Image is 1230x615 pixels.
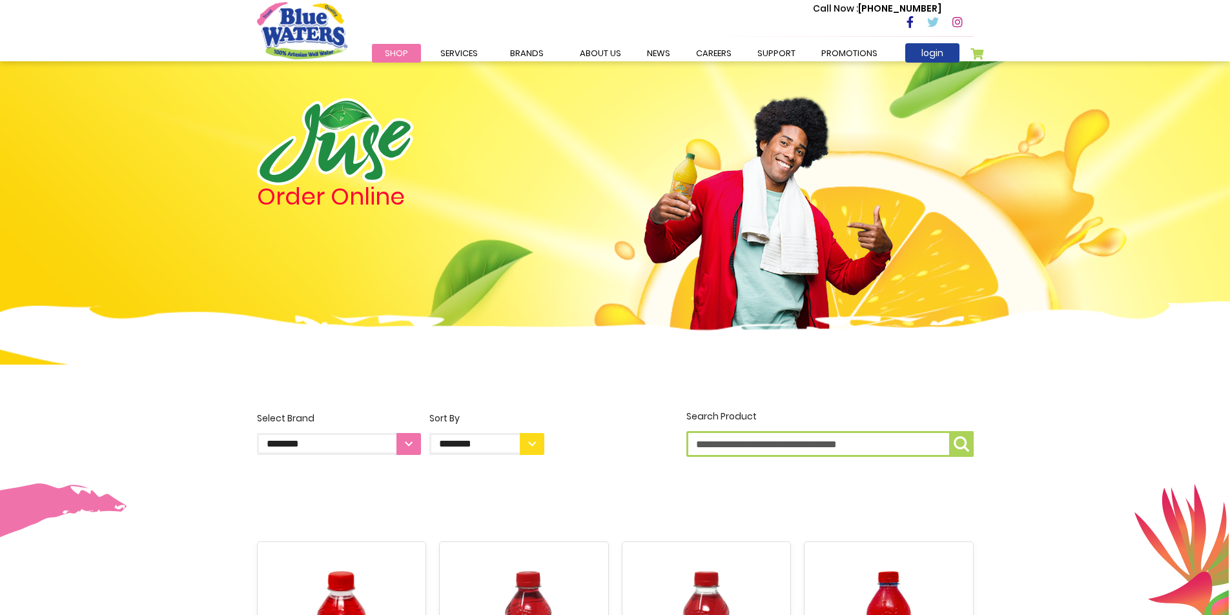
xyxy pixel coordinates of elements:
label: Search Product [686,410,974,457]
span: Services [440,47,478,59]
span: Call Now : [813,2,858,15]
img: search-icon.png [954,436,969,452]
button: Search Product [949,431,974,457]
div: Sort By [429,412,544,425]
a: login [905,43,959,63]
a: News [634,44,683,63]
h4: Order Online [257,185,544,208]
select: Select Brand [257,433,421,455]
p: [PHONE_NUMBER] [813,2,941,15]
a: store logo [257,2,347,59]
a: about us [567,44,634,63]
a: support [744,44,808,63]
span: Shop [385,47,408,59]
a: careers [683,44,744,63]
img: logo [257,98,413,185]
input: Search Product [686,431,974,457]
span: Brands [510,47,544,59]
select: Sort By [429,433,544,455]
img: man.png [642,74,894,350]
label: Select Brand [257,412,421,455]
a: Promotions [808,44,890,63]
